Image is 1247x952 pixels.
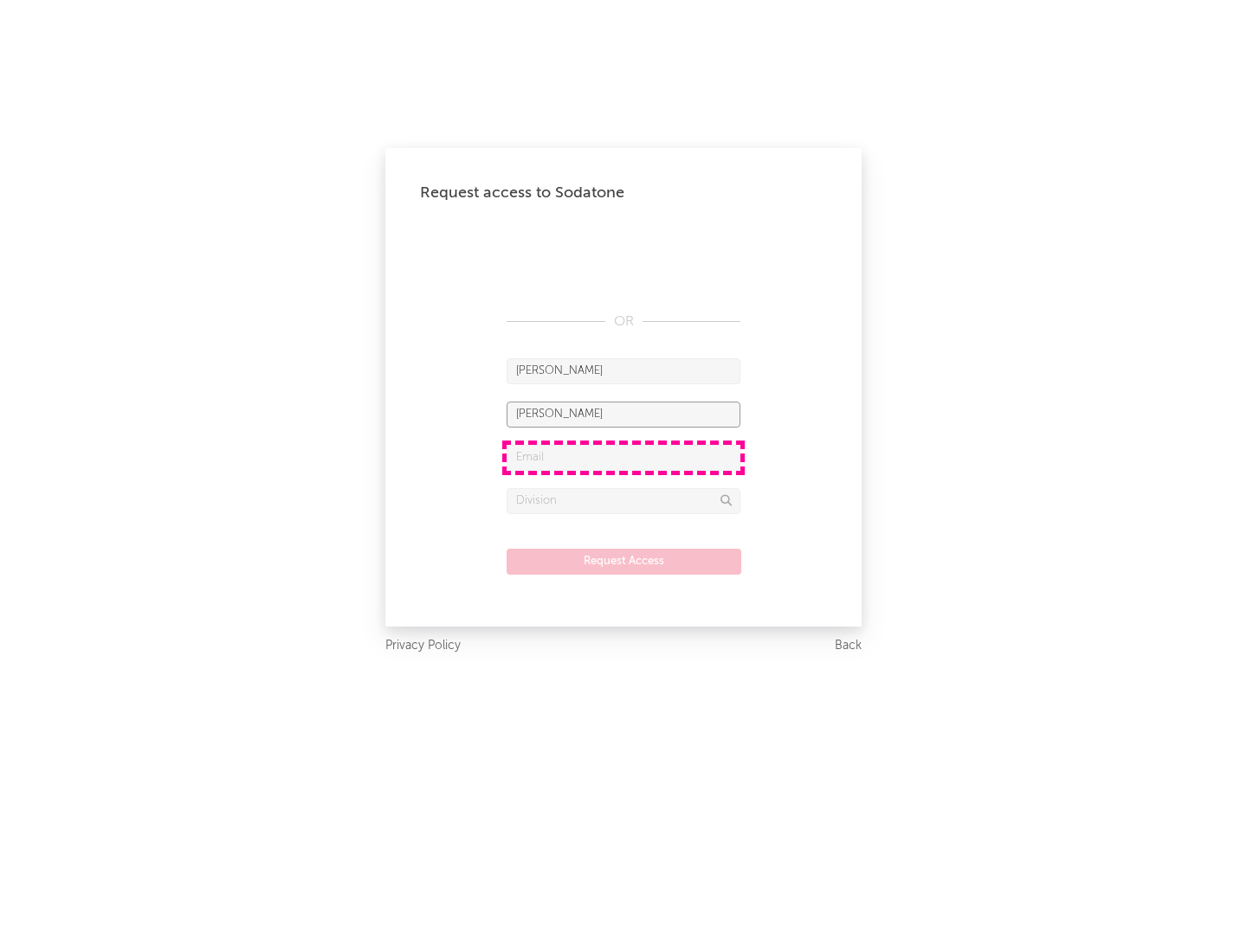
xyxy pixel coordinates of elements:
[385,635,461,657] a: Privacy Policy
[507,549,741,575] button: Request Access
[507,402,740,428] input: Last Name
[835,635,862,657] a: Back
[507,312,740,332] div: OR
[507,358,740,384] input: First Name
[507,488,740,514] input: Division
[420,183,827,203] div: Request access to Sodatone
[507,445,740,471] input: Email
